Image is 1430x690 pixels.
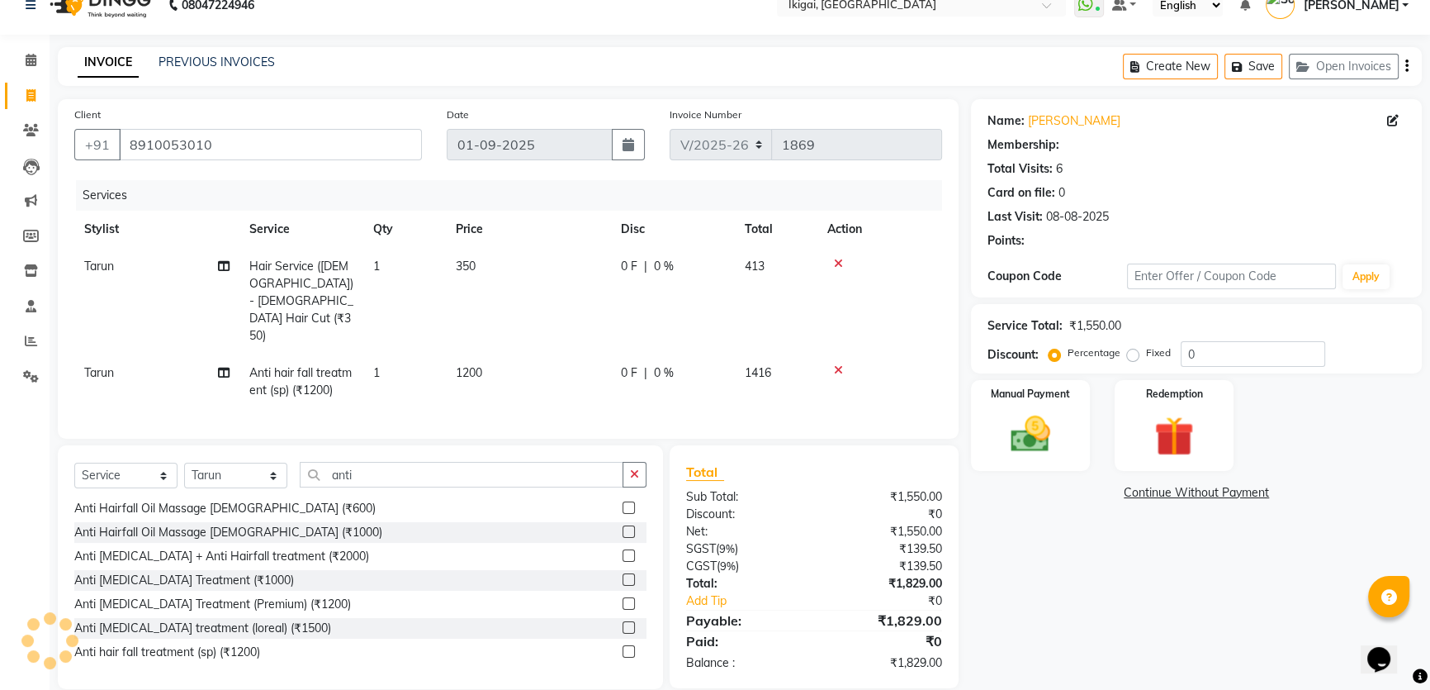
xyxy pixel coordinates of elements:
[611,211,735,248] th: Disc
[817,211,942,248] th: Action
[837,592,954,610] div: ₹0
[674,558,814,575] div: ( )
[814,540,954,558] div: ₹139.50
[621,364,637,382] span: 0 F
[987,136,1059,154] div: Membership:
[735,211,817,248] th: Total
[987,208,1043,226] div: Last Visit:
[814,631,954,651] div: ₹0
[74,129,121,160] button: +91
[1146,345,1171,360] label: Fixed
[987,160,1053,178] div: Total Visits:
[74,548,369,565] div: Anti [MEDICAL_DATA] + Anti Hairfall treatment (₹2000)
[74,572,294,589] div: Anti [MEDICAL_DATA] Treatment (₹1000)
[814,506,954,523] div: ₹0
[78,48,139,78] a: INVOICE
[654,258,674,275] span: 0 %
[249,259,353,343] span: Hair Service ([DEMOGRAPHIC_DATA]) - [DEMOGRAPHIC_DATA] Hair Cut (₹350)
[1068,345,1120,360] label: Percentage
[987,232,1025,250] div: Points:
[987,268,1127,285] div: Coupon Code
[74,500,376,517] div: Anti Hairfall Oil Massage [DEMOGRAPHIC_DATA] (₹600)
[159,55,275,69] a: PREVIOUS INVOICES
[814,558,954,575] div: ₹139.50
[745,365,771,380] span: 1416
[76,180,954,211] div: Services
[674,540,814,558] div: ( )
[674,654,814,672] div: Balance :
[447,107,469,122] label: Date
[991,387,1070,402] label: Manual Payment
[119,129,422,160] input: Search by Name/Mobile/Email/Code
[674,523,814,540] div: Net:
[1058,184,1065,202] div: 0
[814,575,954,592] div: ₹1,829.00
[1123,54,1218,79] button: Create New
[1028,112,1120,130] a: [PERSON_NAME]
[998,412,1063,457] img: _cash.svg
[674,488,814,506] div: Sub Total:
[1142,412,1206,461] img: _gift.svg
[674,506,814,523] div: Discount:
[1046,208,1109,226] div: 08-08-2025
[654,364,674,382] span: 0 %
[644,364,647,382] span: |
[456,365,482,380] span: 1200
[987,184,1055,202] div: Card on file:
[745,259,765,274] span: 413
[84,259,114,274] span: Tarun
[814,488,954,506] div: ₹1,550.00
[74,596,351,613] div: Anti [MEDICAL_DATA] Treatment (Premium) (₹1200)
[84,365,114,380] span: Tarun
[74,620,331,637] div: Anti [MEDICAL_DATA] treatment (loreal) (₹1500)
[74,107,101,122] label: Client
[74,644,260,661] div: Anti hair fall treatment (sp) (₹1200)
[74,524,382,541] div: Anti Hairfall Oil Massage [DEMOGRAPHIC_DATA] (₹1000)
[1289,54,1399,79] button: Open Invoices
[373,259,380,274] span: 1
[674,575,814,592] div: Total:
[249,365,352,397] span: Anti hair fall treatment (sp) (₹1200)
[674,631,814,651] div: Paid:
[644,258,647,275] span: |
[720,559,736,573] span: 9%
[74,211,239,248] th: Stylist
[719,542,735,555] span: 9%
[446,211,611,248] th: Price
[987,317,1063,335] div: Service Total:
[1069,317,1121,335] div: ₹1,550.00
[987,112,1025,130] div: Name:
[1224,54,1282,79] button: Save
[363,211,446,248] th: Qty
[300,462,623,488] input: Search or Scan
[239,211,363,248] th: Service
[1146,387,1203,402] label: Redemption
[686,541,716,556] span: SGST
[670,107,741,122] label: Invoice Number
[814,654,954,672] div: ₹1,829.00
[1342,264,1390,289] button: Apply
[456,259,476,274] span: 350
[974,484,1418,502] a: Continue Without Payment
[674,611,814,631] div: Payable:
[674,592,838,610] a: Add Tip
[373,365,380,380] span: 1
[814,611,954,631] div: ₹1,829.00
[1127,264,1336,289] input: Enter Offer / Coupon Code
[621,258,637,275] span: 0 F
[987,346,1039,364] div: Discount:
[1056,160,1063,178] div: 6
[686,559,717,573] span: CGST
[1361,624,1413,673] iframe: chat widget
[814,523,954,540] div: ₹1,550.00
[686,464,724,481] span: Total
